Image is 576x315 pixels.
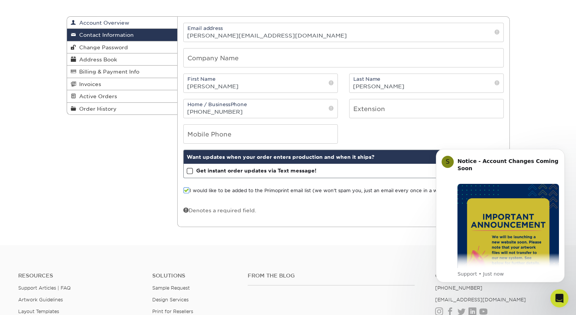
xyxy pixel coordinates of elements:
span: Active Orders [76,93,117,99]
h4: Resources [18,273,141,279]
a: Design Services [152,297,189,302]
span: Invoices [76,81,101,87]
a: Sample Request [152,285,190,291]
a: Active Orders [67,90,178,102]
span: Billing & Payment Info [76,69,139,75]
div: Denotes a required field. [183,206,256,214]
a: Contact Information [67,29,178,41]
h4: Solutions [152,273,237,279]
a: Account Overview [67,17,178,29]
a: Invoices [67,78,178,90]
label: I would like to be added to the Primoprint email list (we won't spam you, just an email every onc... [183,187,449,194]
span: Address Book [76,56,117,63]
span: Order History [76,106,117,112]
a: Change Password [67,41,178,53]
iframe: Google Customer Reviews [2,292,64,312]
strong: Get instant order updates via Text message! [196,168,317,174]
iframe: Intercom notifications message [425,138,576,295]
div: Want updates when your order enters production and when it ships? [184,150,503,164]
a: Support Articles | FAQ [18,285,71,291]
a: Order History [67,103,178,114]
span: Change Password [76,44,128,50]
a: [EMAIL_ADDRESS][DOMAIN_NAME] [435,297,526,302]
h4: From the Blog [248,273,415,279]
span: Account Overview [76,20,129,26]
span: Contact Information [76,32,134,38]
a: Address Book [67,53,178,66]
a: Print for Resellers [152,309,193,314]
iframe: Intercom live chat [550,289,568,307]
a: Billing & Payment Info [67,66,178,78]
